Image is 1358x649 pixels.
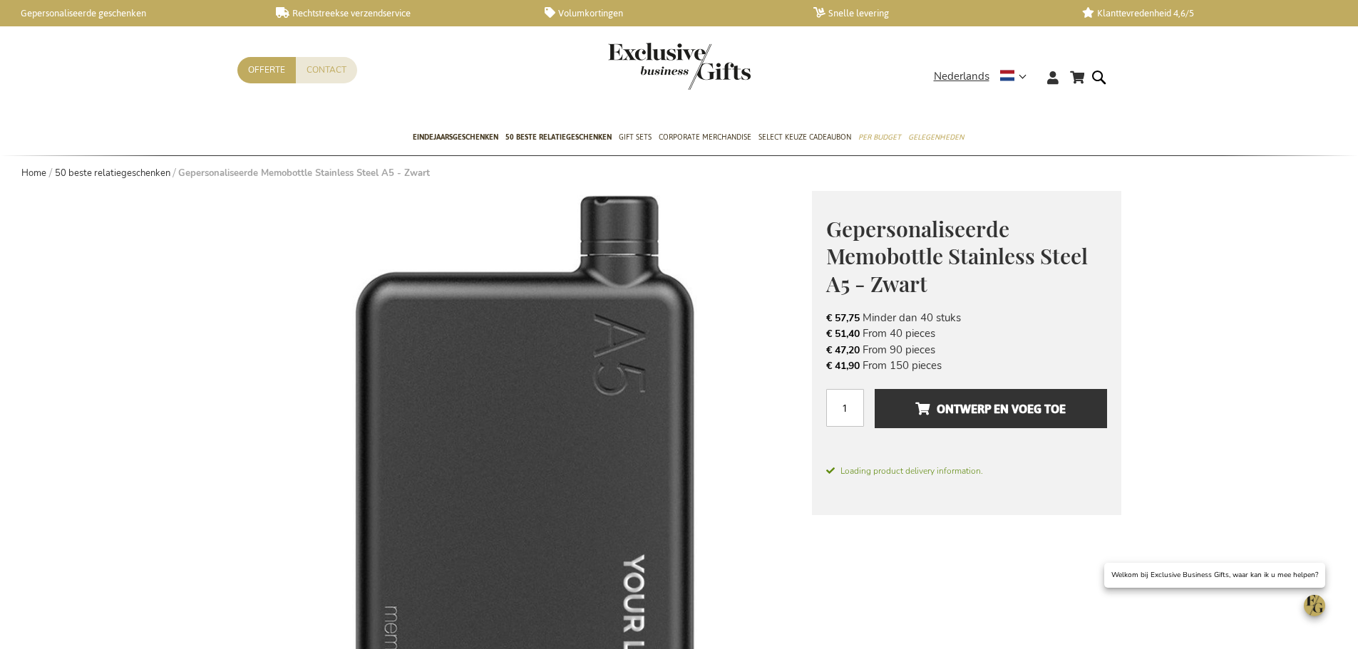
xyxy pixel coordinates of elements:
li: From 90 pieces [826,342,1107,358]
img: Exclusive Business gifts logo [608,43,751,90]
span: Eindejaarsgeschenken [413,130,498,145]
a: Volumkortingen [545,7,791,19]
button: Ontwerp en voeg toe [875,389,1106,428]
a: Offerte [237,57,296,83]
a: Contact [296,57,357,83]
span: € 41,90 [826,359,860,373]
span: € 47,20 [826,343,860,357]
span: Corporate Merchandise [659,130,751,145]
input: Aantal [826,389,864,427]
a: Snelle levering [813,7,1059,19]
span: Gepersonaliseerde Memobottle Stainless Steel A5 - Zwart [826,214,1088,298]
div: Nederlands [934,68,1036,85]
li: From 150 pieces [826,358,1107,373]
a: store logo [608,43,679,90]
span: 50 beste relatiegeschenken [505,130,612,145]
a: 50 beste relatiegeschenken [55,167,170,180]
span: Gift Sets [619,130,652,145]
a: Rechtstreekse verzendservice [276,7,522,19]
a: Home [21,167,46,180]
li: Minder dan 40 stuks [826,310,1107,326]
span: Per Budget [858,130,901,145]
span: Select Keuze Cadeaubon [758,130,851,145]
a: Klanttevredenheid 4,6/5 [1082,7,1328,19]
span: € 57,75 [826,311,860,325]
span: Nederlands [934,68,989,85]
strong: Gepersonaliseerde Memobottle Stainless Steel A5 - Zwart [178,167,430,180]
span: Gelegenheden [908,130,964,145]
li: From 40 pieces [826,326,1107,341]
span: Ontwerp en voeg toe [915,398,1066,420]
span: Loading product delivery information. [826,464,1107,477]
a: Gepersonaliseerde geschenken [7,7,253,19]
span: € 51,40 [826,327,860,341]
